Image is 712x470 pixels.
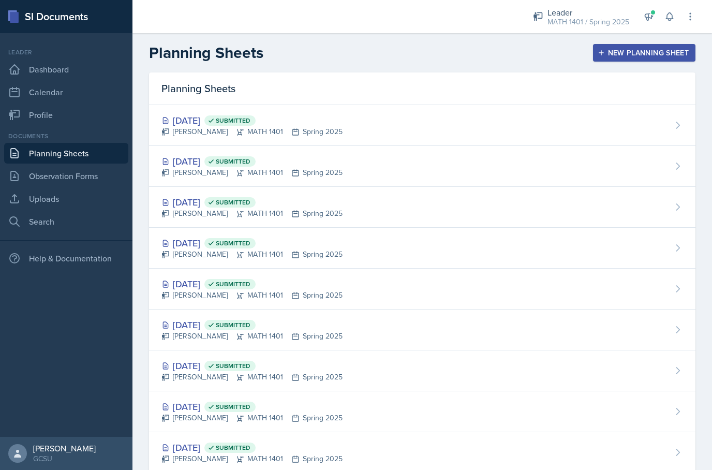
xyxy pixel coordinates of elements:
span: Submitted [216,403,250,411]
span: Submitted [216,362,250,370]
div: [PERSON_NAME] MATH 1401 Spring 2025 [161,208,343,219]
div: [DATE] [161,359,343,373]
div: [DATE] [161,440,343,454]
div: GCSU [33,453,96,464]
a: Planning Sheets [4,143,128,164]
div: [DATE] [161,154,343,168]
div: [PERSON_NAME] MATH 1401 Spring 2025 [161,290,343,301]
a: [DATE] Submitted [PERSON_NAME]MATH 1401Spring 2025 [149,146,695,187]
a: Dashboard [4,59,128,80]
div: [PERSON_NAME] MATH 1401 Spring 2025 [161,249,343,260]
div: [DATE] [161,113,343,127]
span: Submitted [216,198,250,207]
div: Help & Documentation [4,248,128,269]
a: [DATE] Submitted [PERSON_NAME]MATH 1401Spring 2025 [149,228,695,269]
a: Observation Forms [4,166,128,186]
button: New Planning Sheet [593,44,695,62]
a: [DATE] Submitted [PERSON_NAME]MATH 1401Spring 2025 [149,105,695,146]
h2: Planning Sheets [149,43,263,62]
div: [PERSON_NAME] MATH 1401 Spring 2025 [161,413,343,423]
a: [DATE] Submitted [PERSON_NAME]MATH 1401Spring 2025 [149,350,695,391]
a: Uploads [4,188,128,209]
a: [DATE] Submitted [PERSON_NAME]MATH 1401Spring 2025 [149,310,695,350]
div: New Planning Sheet [600,49,689,57]
span: Submitted [216,116,250,125]
a: Profile [4,105,128,125]
div: [DATE] [161,318,343,332]
div: Leader [547,6,629,19]
div: [PERSON_NAME] MATH 1401 Spring 2025 [161,453,343,464]
a: Search [4,211,128,232]
div: Documents [4,131,128,141]
div: [DATE] [161,277,343,291]
span: Submitted [216,321,250,329]
div: Leader [4,48,128,57]
div: MATH 1401 / Spring 2025 [547,17,629,27]
a: [DATE] Submitted [PERSON_NAME]MATH 1401Spring 2025 [149,391,695,432]
div: [DATE] [161,400,343,414]
span: Submitted [216,157,250,166]
div: [DATE] [161,236,343,250]
span: Submitted [216,239,250,247]
span: Submitted [216,280,250,288]
div: [PERSON_NAME] MATH 1401 Spring 2025 [161,331,343,342]
span: Submitted [216,444,250,452]
div: [PERSON_NAME] [33,443,96,453]
div: [PERSON_NAME] MATH 1401 Spring 2025 [161,372,343,383]
div: [DATE] [161,195,343,209]
div: Planning Sheets [149,72,695,105]
a: [DATE] Submitted [PERSON_NAME]MATH 1401Spring 2025 [149,269,695,310]
div: [PERSON_NAME] MATH 1401 Spring 2025 [161,167,343,178]
div: [PERSON_NAME] MATH 1401 Spring 2025 [161,126,343,137]
a: Calendar [4,82,128,102]
a: [DATE] Submitted [PERSON_NAME]MATH 1401Spring 2025 [149,187,695,228]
